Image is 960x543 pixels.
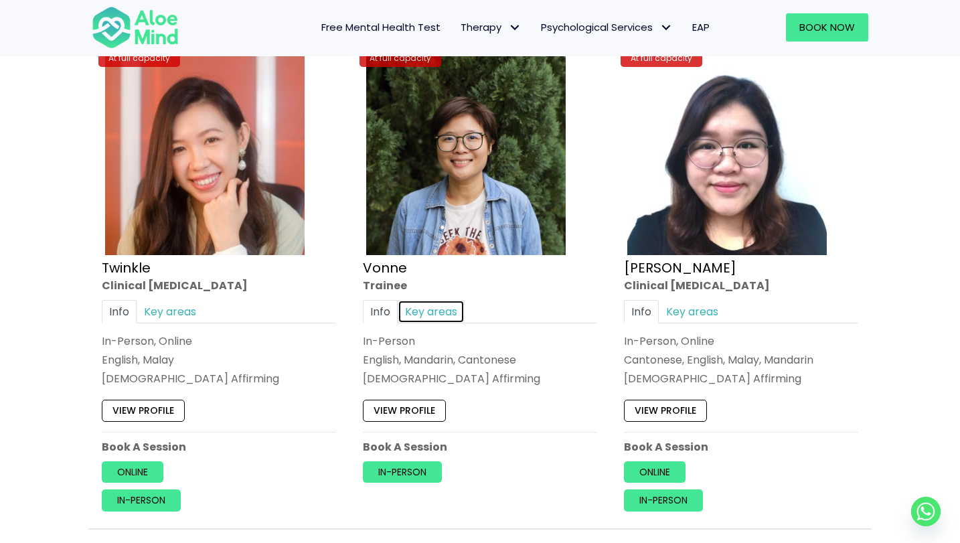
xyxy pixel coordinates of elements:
div: Clinical [MEDICAL_DATA] [102,278,336,293]
a: In-person [624,489,703,511]
a: Book Now [786,13,868,42]
a: Info [102,300,137,323]
p: Book A Session [363,439,597,455]
div: [DEMOGRAPHIC_DATA] Affirming [624,371,858,386]
a: TherapyTherapy: submenu [451,13,531,42]
p: English, Mandarin, Cantonese [363,352,597,368]
a: Vonne [363,258,407,277]
span: Therapy [461,20,521,34]
a: In-person [363,461,442,483]
a: Online [102,461,163,483]
a: Twinkle [102,258,151,277]
a: Online [624,461,686,483]
p: Cantonese, English, Malay, Mandarin [624,352,858,368]
img: Aloe mind Logo [92,5,179,50]
a: Info [624,300,659,323]
p: English, Malay [102,352,336,368]
a: View profile [624,400,707,422]
a: Psychological ServicesPsychological Services: submenu [531,13,682,42]
a: Whatsapp [911,497,941,526]
div: Clinical [MEDICAL_DATA] [624,278,858,293]
p: Book A Session [624,439,858,455]
a: View profile [363,400,446,422]
img: twinkle_cropped-300×300 [105,56,305,255]
p: Book A Session [102,439,336,455]
a: Info [363,300,398,323]
div: In-Person [363,333,597,349]
div: In-Person, Online [102,333,336,349]
span: Psychological Services [541,20,672,34]
a: Key areas [659,300,726,323]
nav: Menu [196,13,720,42]
a: Key areas [137,300,204,323]
div: At full capacity [98,49,180,67]
img: Wei Shan_Profile-300×300 [627,56,827,255]
a: Key areas [398,300,465,323]
a: EAP [682,13,720,42]
span: EAP [692,20,710,34]
div: In-Person, Online [624,333,858,349]
a: Free Mental Health Test [311,13,451,42]
a: View profile [102,400,185,422]
div: At full capacity [621,49,702,67]
span: Therapy: submenu [505,18,524,37]
a: In-person [102,489,181,511]
div: Trainee [363,278,597,293]
div: [DEMOGRAPHIC_DATA] Affirming [363,371,597,386]
span: Psychological Services: submenu [656,18,675,37]
div: At full capacity [359,49,441,67]
span: Book Now [799,20,855,34]
a: [PERSON_NAME] [624,258,736,277]
div: [DEMOGRAPHIC_DATA] Affirming [102,371,336,386]
img: Vonne Trainee [366,56,566,255]
span: Free Mental Health Test [321,20,441,34]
